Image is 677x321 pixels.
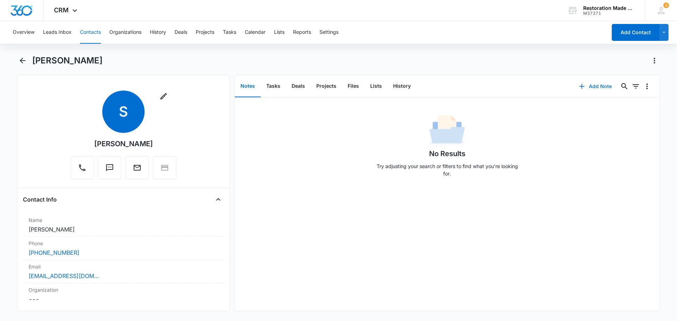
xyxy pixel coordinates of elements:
button: Deals [175,21,187,44]
label: Email [29,263,218,270]
button: History [388,75,416,97]
button: Lists [365,75,388,97]
button: Projects [311,75,342,97]
button: Lists [274,21,285,44]
button: Actions [649,55,660,66]
button: Close [213,194,224,205]
label: Phone [29,240,218,247]
label: Organization [29,286,218,294]
button: Deals [286,75,311,97]
button: Contacts [80,21,101,44]
div: [PERSON_NAME] [94,138,153,149]
dd: --- [29,295,218,303]
button: Tasks [261,75,286,97]
h1: No Results [429,148,465,159]
button: Overflow Menu [641,81,653,92]
button: Leads Inbox [43,21,72,44]
div: Phone[PHONE_NUMBER] [23,237,224,260]
button: Files [342,75,365,97]
div: account id [583,11,635,16]
label: Address [29,309,218,316]
div: account name [583,5,635,11]
button: Add Contact [612,24,659,41]
button: Add Note [572,78,619,95]
a: Email [126,167,149,173]
button: Tasks [223,21,236,44]
button: Notes [235,75,261,97]
button: History [150,21,166,44]
div: notifications count [663,2,669,8]
a: [EMAIL_ADDRESS][DOMAIN_NAME] [29,272,99,280]
button: Organizations [109,21,141,44]
button: Calendar [245,21,266,44]
h1: [PERSON_NAME] [32,55,103,66]
span: 3 [663,2,669,8]
div: Email[EMAIL_ADDRESS][DOMAIN_NAME] [23,260,224,283]
button: Back [17,55,28,66]
button: Email [126,156,149,179]
button: Reports [293,21,311,44]
button: Call [71,156,94,179]
button: Search... [619,81,630,92]
button: Filters [630,81,641,92]
button: Settings [319,21,338,44]
dd: [PERSON_NAME] [29,225,218,234]
a: Call [71,167,94,173]
span: CRM [54,6,69,14]
button: Overview [13,21,35,44]
a: [PHONE_NUMBER] [29,248,79,257]
div: Name[PERSON_NAME] [23,214,224,237]
a: Text [98,167,121,173]
div: Organization--- [23,283,224,306]
button: Text [98,156,121,179]
button: Projects [196,21,214,44]
span: S [102,91,145,133]
img: No Data [429,113,465,148]
p: Try adjusting your search or filters to find what you’re looking for. [373,162,521,177]
label: Name [29,216,218,224]
h4: Contact Info [23,195,57,204]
